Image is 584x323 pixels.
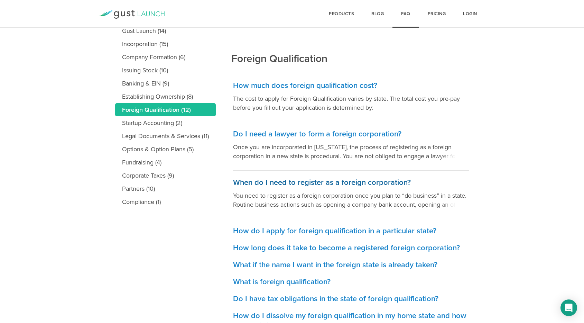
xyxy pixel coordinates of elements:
h3: When do I need to register as a foreign corporation? [233,178,469,188]
p: The cost to apply for Foreign Qualification varies by state. The total cost you pre-pay before yo... [233,94,469,112]
a: Compliance (1) [115,195,216,208]
p: Once you are incorporated in [US_STATE], the process of registering as a foreign corporation in a... [233,143,469,161]
a: Incorporation (15) [115,37,216,51]
a: How do I apply for foreign qualification in a particular state? [233,219,469,236]
a: How long does it take to become a registered foreign corporation? [233,236,469,253]
a: What if the name I want in the foreign state is already taken? [233,253,469,270]
a: Banking & EIN (9) [115,77,216,90]
a: What is foreign qualification? [233,270,469,287]
a: Legal Documents & Services (11) [115,129,216,143]
a: Do I need a lawyer to form a foreign corporation? Once you are incorporated in [US_STATE], the pr... [233,122,469,171]
h3: How much does foreign qualification cost? [233,81,469,91]
a: Corporate Taxes (9) [115,169,216,182]
a: Fundraising (4) [115,156,216,169]
a: How much does foreign qualification cost? The cost to apply for Foreign Qualification varies by s... [233,74,469,122]
a: Establishing Ownership (8) [115,90,216,103]
a: Partners (10) [115,182,216,195]
a: Options & Option Plans (5) [115,143,216,156]
h3: Do I have tax obligations in the state of foreign qualification? [233,294,469,304]
a: Do I have tax obligations in the state of foreign qualification? [233,287,469,304]
h2: Foreign Qualification [231,5,327,66]
div: Open Intercom Messenger [560,299,577,316]
h3: How do I apply for foreign qualification in a particular state? [233,226,469,236]
h3: What if the name I want in the foreign state is already taken? [233,260,469,270]
h3: How long does it take to become a registered foreign corporation? [233,243,469,253]
h3: What is foreign qualification? [233,277,469,287]
a: Gust Launch (14) [115,24,216,37]
p: You need to register as a foreign corporation once you plan to “do business” in a state. Routine ... [233,191,469,209]
a: Foreign Qualification (12) [115,103,216,116]
h3: Do I need a lawyer to form a foreign corporation? [233,129,469,139]
a: Issuing Stock (10) [115,64,216,77]
a: Startup Accounting (2) [115,116,216,129]
a: Company Formation (6) [115,51,216,64]
a: When do I need to register as a foreign corporation? You need to register as a foreign corporatio... [233,171,469,219]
